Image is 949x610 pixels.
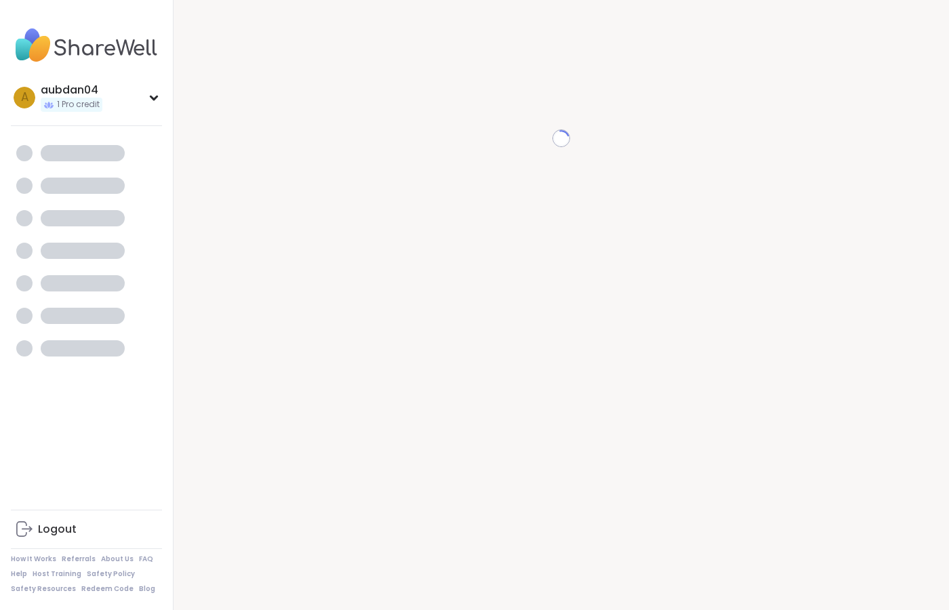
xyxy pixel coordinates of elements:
a: FAQ [139,554,153,564]
a: Safety Resources [11,584,76,594]
a: Blog [139,584,155,594]
a: Redeem Code [81,584,134,594]
div: aubdan04 [41,83,102,98]
a: About Us [101,554,134,564]
span: a [21,89,28,106]
a: Host Training [33,569,81,579]
a: How It Works [11,554,56,564]
span: 1 Pro credit [57,99,100,110]
div: Logout [38,522,77,537]
a: Logout [11,513,162,546]
a: Help [11,569,27,579]
img: ShareWell Nav Logo [11,22,162,69]
a: Referrals [62,554,96,564]
a: Safety Policy [87,569,135,579]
